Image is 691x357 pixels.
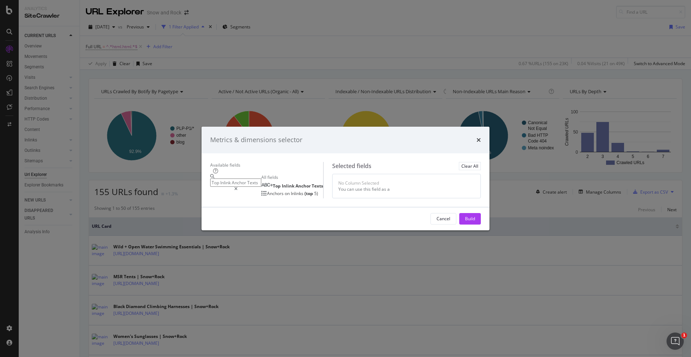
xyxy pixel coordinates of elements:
div: Selected fields [332,162,371,170]
div: Cancel [437,216,450,222]
span: 1 [681,333,687,338]
iframe: Intercom live chat [667,333,684,350]
span: Texts [312,183,323,189]
div: Metrics & dimensions selector [210,135,302,145]
span: Top [273,183,282,189]
input: Search by field name [210,178,261,187]
div: All fields [261,174,323,180]
div: Available fields [210,162,323,168]
div: No Column Selected [338,180,379,186]
button: Cancel [430,213,456,225]
div: Clear All [461,163,478,169]
span: Inlink [282,183,295,189]
span: Inlinks [291,190,304,196]
div: modal [202,127,489,230]
button: Clear All [459,162,481,170]
span: (top [304,190,314,196]
span: Anchors [267,190,285,196]
div: times [477,135,481,145]
span: 5) [314,190,318,196]
button: Build [459,213,481,225]
div: Build [465,216,475,222]
span: Anchor [295,183,312,189]
div: You can use this field as a [338,186,475,192]
span: on [285,190,291,196]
